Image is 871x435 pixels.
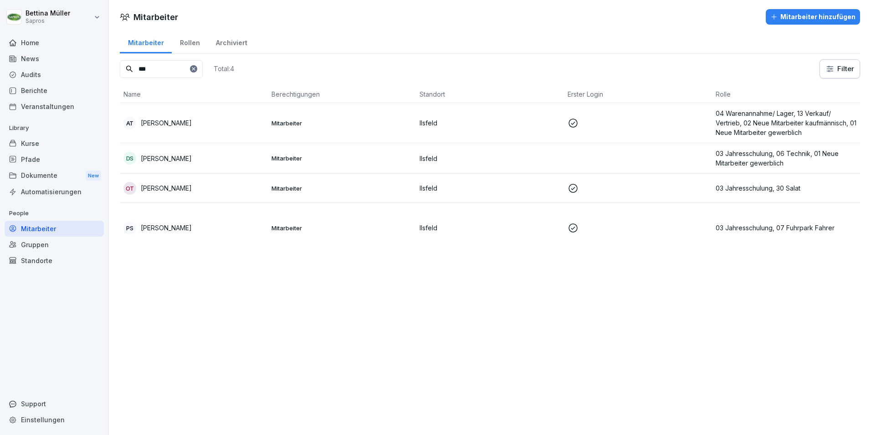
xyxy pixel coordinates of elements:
[26,18,70,24] p: Sapros
[123,182,136,195] div: OT
[120,86,268,103] th: Name
[133,11,178,23] h1: Mitarbeiter
[141,183,192,193] p: [PERSON_NAME]
[272,154,412,162] p: Mitarbeiter
[770,12,856,22] div: Mitarbeiter hinzufügen
[820,60,860,78] button: Filter
[5,221,104,237] a: Mitarbeiter
[141,118,192,128] p: [PERSON_NAME]
[214,64,234,73] p: Total: 4
[5,206,104,221] p: People
[272,184,412,192] p: Mitarbeiter
[272,119,412,127] p: Mitarbeiter
[141,223,192,233] p: [PERSON_NAME]
[5,83,104,98] a: Berichte
[5,184,104,200] a: Automatisierungen
[123,222,136,234] div: PS
[420,223,560,233] p: Ilsfeld
[272,224,412,232] p: Mitarbeiter
[5,167,104,184] div: Dokumente
[716,183,856,193] p: 03 Jahresschulung, 30 Salat
[123,117,136,129] div: AT
[5,135,104,151] a: Kurse
[420,183,560,193] p: Ilsfeld
[5,67,104,83] a: Audits
[420,118,560,128] p: Ilsfeld
[5,253,104,269] a: Standorte
[5,98,104,114] a: Veranstaltungen
[123,152,136,165] div: DS
[5,121,104,135] p: Library
[420,154,560,163] p: Ilsfeld
[5,151,104,167] a: Pfade
[766,9,860,25] button: Mitarbeiter hinzufügen
[5,396,104,412] div: Support
[208,30,255,53] a: Archiviert
[5,237,104,253] a: Gruppen
[825,64,854,73] div: Filter
[5,167,104,184] a: DokumenteNew
[5,51,104,67] a: News
[416,86,564,103] th: Standort
[5,35,104,51] a: Home
[716,109,856,137] p: 04 Warenannahme/ Lager, 13 Verkauf/ Vertrieb, 02 Neue Mitarbeiter kaufmännisch, 01 Neue Mitarbeit...
[86,171,101,181] div: New
[268,86,416,103] th: Berechtigungen
[716,223,856,233] p: 03 Jahresschulung, 07 Fuhrpark Fahrer
[712,86,860,103] th: Rolle
[26,10,70,17] p: Bettina Müller
[5,412,104,428] a: Einstellungen
[141,154,192,163] p: [PERSON_NAME]
[172,30,208,53] a: Rollen
[564,86,712,103] th: Erster Login
[120,30,172,53] a: Mitarbeiter
[716,149,856,168] p: 03 Jahresschulung, 06 Technik, 01 Neue Mitarbeiter gewerblich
